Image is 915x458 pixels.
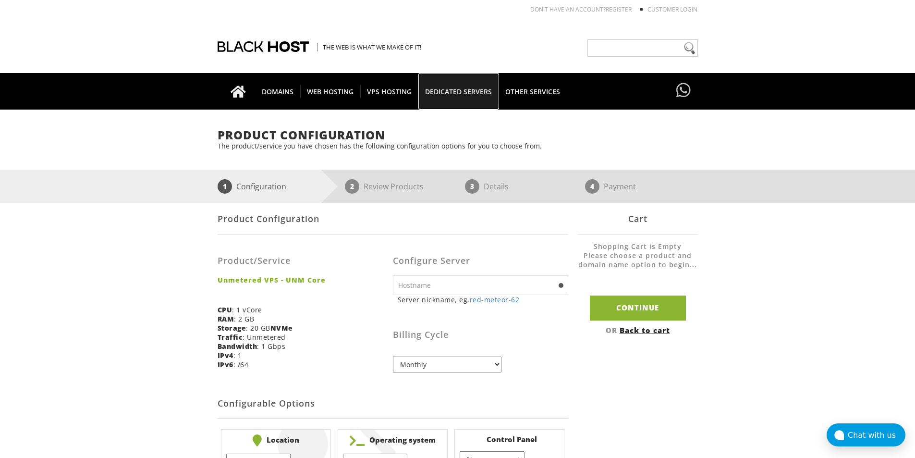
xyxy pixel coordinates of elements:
b: Traffic [218,333,243,342]
p: Configuration [236,179,286,194]
span: VPS HOSTING [360,85,419,98]
span: 1 [218,179,232,194]
span: DOMAINS [255,85,301,98]
h3: Product/Service [218,256,386,266]
a: DOMAINS [255,73,301,110]
p: Payment [604,179,636,194]
b: Bandwidth [218,342,257,351]
div: OR [578,325,698,335]
strong: Unmetered VPS - UNM Core [218,275,386,285]
span: DEDICATED SERVERS [418,85,499,98]
a: VPS HOSTING [360,73,419,110]
a: Customer Login [647,5,697,13]
b: Storage [218,323,246,333]
li: Shopping Cart is Empty Please choose a product and domain name option to begin... [578,242,698,279]
h3: Billing Cycle [393,330,568,340]
span: 2 [345,179,359,194]
p: The product/service you have chosen has the following configuration options for you to choose from. [218,141,698,150]
b: Control Panel [460,434,559,444]
b: CPU [218,305,232,314]
a: OTHER SERVICES [499,73,567,110]
input: Need help? [587,39,698,57]
b: IPv4 [218,351,233,360]
input: Hostname [393,275,568,295]
b: NVMe [270,323,293,333]
b: IPv6 [218,360,233,369]
p: Details [484,179,509,194]
b: RAM [218,314,234,323]
a: red-meteor-62 [470,295,520,304]
div: Product Configuration [218,203,568,235]
div: Chat with us [848,431,905,440]
a: Go to homepage [221,73,256,110]
h2: Configurable Options [218,389,568,419]
b: Operating system [343,434,442,446]
a: Have questions? [674,73,693,109]
a: REGISTER [606,5,632,13]
input: Continue [590,296,686,320]
a: Back to cart [620,325,670,335]
li: Don't have an account? [516,5,632,13]
h1: Product Configuration [218,129,698,141]
a: WEB HOSTING [300,73,361,110]
p: Review Products [364,179,424,194]
h3: Configure Server [393,256,568,266]
span: WEB HOSTING [300,85,361,98]
span: 3 [465,179,479,194]
div: Cart [578,203,698,235]
span: 4 [585,179,599,194]
div: : 1 vCore : 2 GB : 20 GB : Unmetered : 1 Gbps : 1 : /64 [218,242,393,376]
a: DEDICATED SERVERS [418,73,499,110]
b: Location [226,434,326,446]
span: OTHER SERVICES [499,85,567,98]
small: Server nickname, eg. [398,295,568,304]
span: The Web is what we make of it! [317,43,421,51]
button: Chat with us [827,423,905,446]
